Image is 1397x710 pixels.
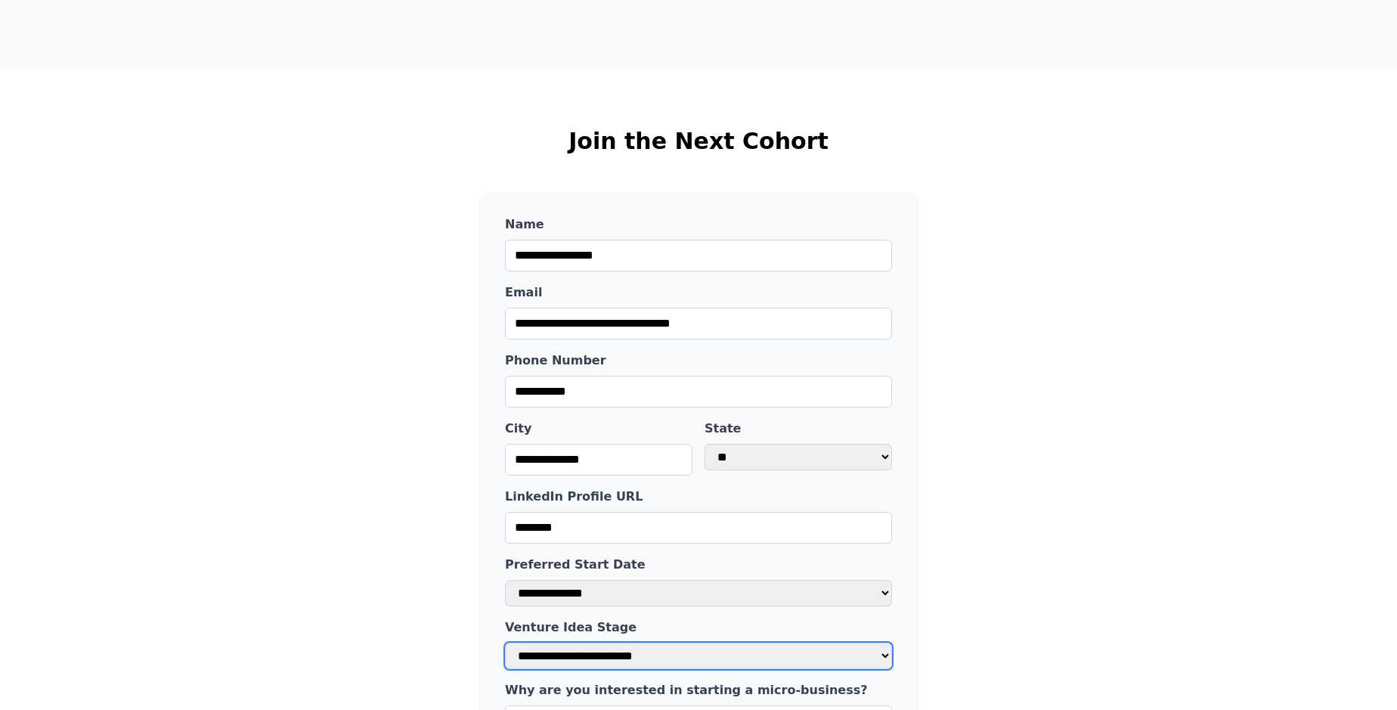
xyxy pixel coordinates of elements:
label: Why are you interested in starting a micro-business? [505,681,892,699]
label: Email [505,284,892,302]
label: State [705,420,892,438]
label: Venture Idea Stage [505,619,892,637]
label: Phone Number [505,352,892,370]
label: LinkedIn Profile URL [505,488,892,506]
h2: Join the Next Cohort [227,128,1170,155]
label: Preferred Start Date [505,556,892,574]
label: City [505,420,692,438]
label: Name [505,215,892,234]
